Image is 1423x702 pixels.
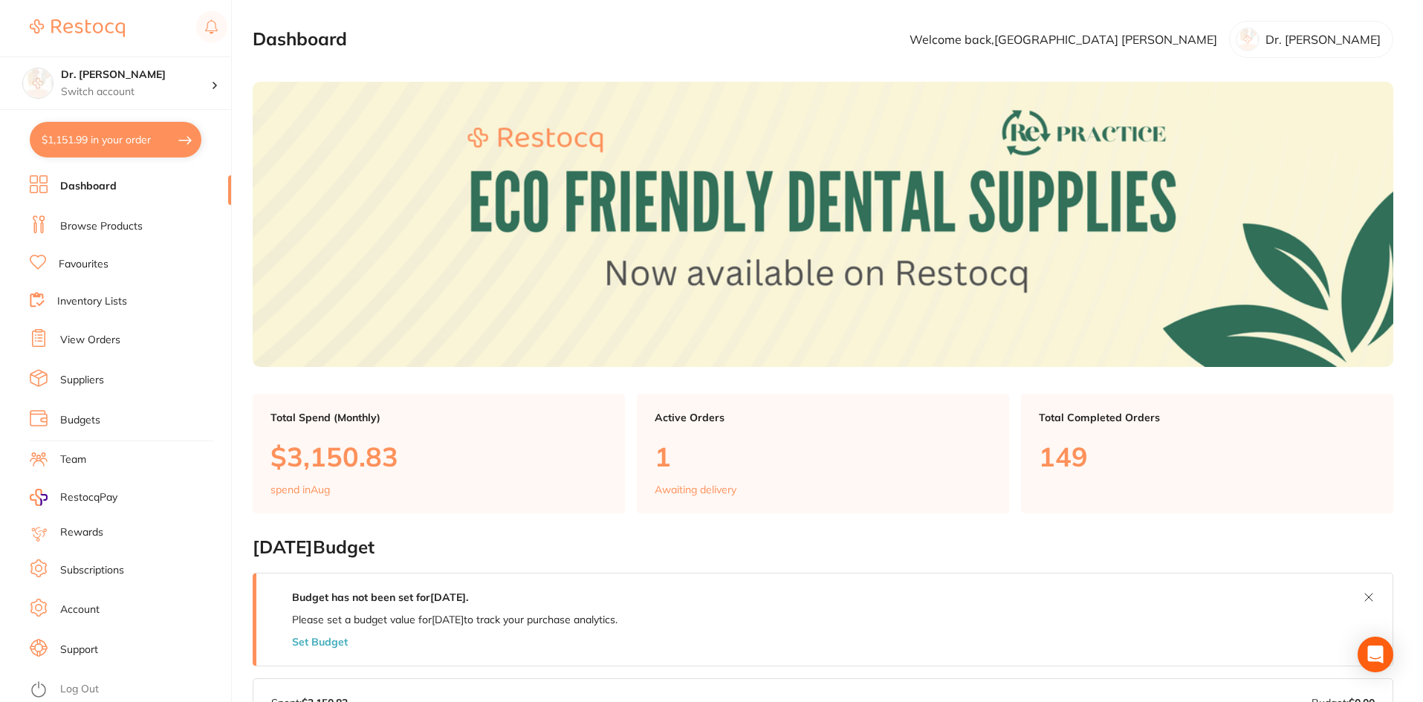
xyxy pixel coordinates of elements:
[60,333,120,348] a: View Orders
[253,537,1393,558] h2: [DATE] Budget
[637,394,1009,514] a: Active Orders1Awaiting delivery
[59,257,108,272] a: Favourites
[253,29,347,50] h2: Dashboard
[253,82,1393,367] img: Dashboard
[292,636,348,648] button: Set Budget
[60,602,100,617] a: Account
[60,219,143,234] a: Browse Products
[30,489,117,506] a: RestocqPay
[30,19,125,37] img: Restocq Logo
[270,484,330,495] p: spend in Aug
[60,682,99,697] a: Log Out
[60,490,117,505] span: RestocqPay
[270,441,607,472] p: $3,150.83
[30,122,201,157] button: $1,151.99 in your order
[655,484,736,495] p: Awaiting delivery
[60,413,100,428] a: Budgets
[60,525,103,540] a: Rewards
[30,11,125,45] a: Restocq Logo
[292,591,468,604] strong: Budget has not been set for [DATE] .
[61,68,211,82] h4: Dr. Kim Carr
[1039,412,1375,423] p: Total Completed Orders
[1358,637,1393,672] div: Open Intercom Messenger
[1021,394,1393,514] a: Total Completed Orders149
[60,179,117,194] a: Dashboard
[57,294,127,309] a: Inventory Lists
[292,614,618,625] p: Please set a budget value for [DATE] to track your purchase analytics.
[1039,441,1375,472] p: 149
[61,85,211,100] p: Switch account
[270,412,607,423] p: Total Spend (Monthly)
[253,394,625,514] a: Total Spend (Monthly)$3,150.83spend inAug
[30,678,227,702] button: Log Out
[655,412,991,423] p: Active Orders
[910,33,1217,46] p: Welcome back, [GEOGRAPHIC_DATA] [PERSON_NAME]
[60,563,124,578] a: Subscriptions
[30,489,48,506] img: RestocqPay
[60,373,104,388] a: Suppliers
[1265,33,1381,46] p: Dr. [PERSON_NAME]
[655,441,991,472] p: 1
[60,452,86,467] a: Team
[60,643,98,657] a: Support
[23,68,53,98] img: Dr. Kim Carr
